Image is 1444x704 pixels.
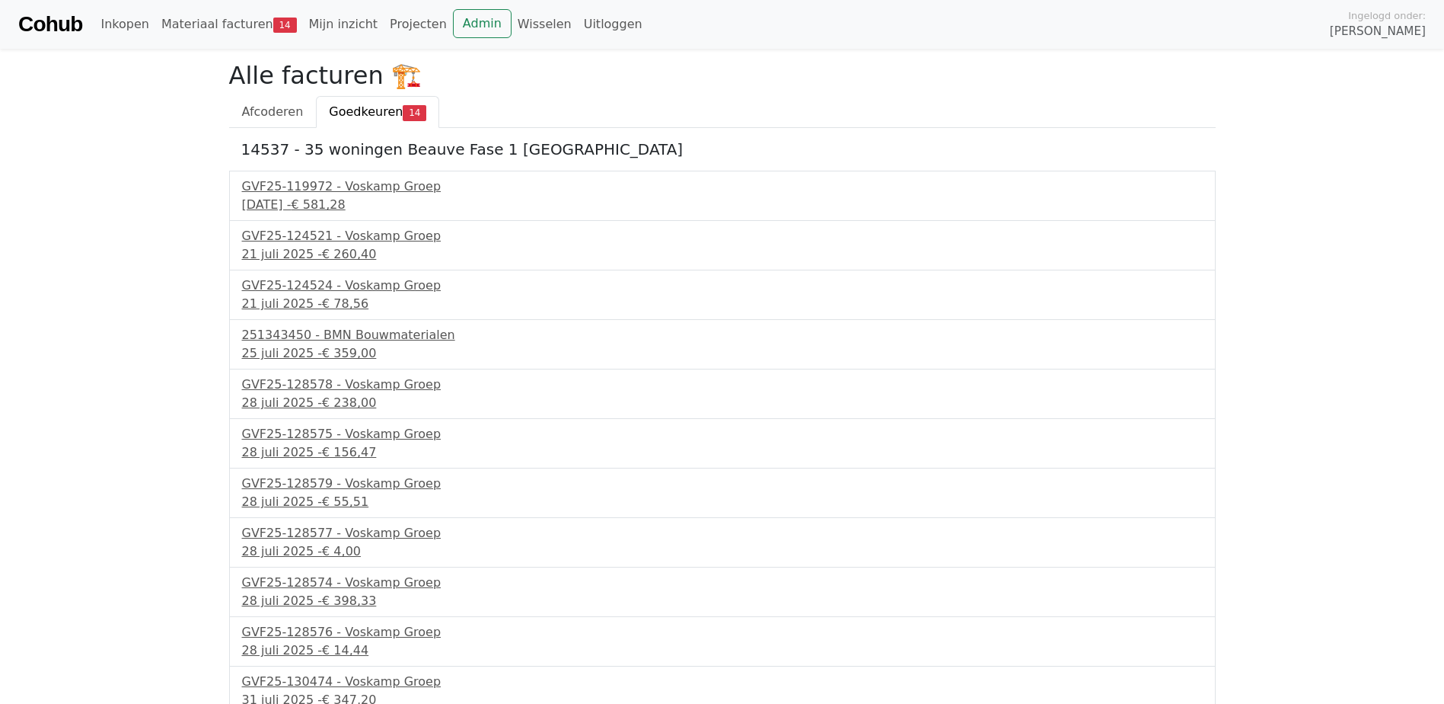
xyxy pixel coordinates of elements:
a: Projecten [384,9,453,40]
span: € 260,40 [322,247,376,261]
div: GVF25-128578 - Voskamp Groep [242,376,1203,394]
span: € 398,33 [322,594,376,608]
div: GVF25-130474 - Voskamp Groep [242,673,1203,691]
div: 21 juli 2025 - [242,245,1203,264]
div: GVF25-128575 - Voskamp Groep [242,425,1203,443]
span: 14 [273,18,297,33]
a: GVF25-128574 - Voskamp Groep28 juli 2025 -€ 398,33 [242,574,1203,610]
span: Goedkeuren [329,104,403,119]
a: GVF25-128578 - Voskamp Groep28 juli 2025 -€ 238,00 [242,376,1203,412]
a: Inkopen [94,9,155,40]
div: GVF25-128574 - Voskamp Groep [242,574,1203,592]
div: 28 juli 2025 - [242,642,1203,660]
div: GVF25-128576 - Voskamp Groep [242,623,1203,642]
span: € 238,00 [322,395,376,410]
span: € 4,00 [322,544,361,558]
a: Materiaal facturen14 [155,9,303,40]
a: Mijn inzicht [303,9,384,40]
a: GVF25-128576 - Voskamp Groep28 juli 2025 -€ 14,44 [242,623,1203,660]
div: 28 juli 2025 - [242,542,1203,561]
span: € 14,44 [322,643,368,658]
span: [PERSON_NAME] [1330,23,1426,40]
div: GVF25-124524 - Voskamp Groep [242,277,1203,295]
div: 251343450 - BMN Bouwmaterialen [242,326,1203,344]
div: GVF25-124521 - Voskamp Groep [242,227,1203,245]
span: Ingelogd onder: [1348,8,1426,23]
a: Goedkeuren14 [316,96,439,128]
div: GVF25-128579 - Voskamp Groep [242,475,1203,493]
div: 25 juli 2025 - [242,344,1203,363]
div: 28 juli 2025 - [242,394,1203,412]
span: € 156,47 [322,445,376,459]
span: Afcoderen [242,104,304,119]
h2: Alle facturen 🏗️ [229,61,1216,90]
a: GVF25-124524 - Voskamp Groep21 juli 2025 -€ 78,56 [242,277,1203,313]
a: GVF25-128577 - Voskamp Groep28 juli 2025 -€ 4,00 [242,524,1203,561]
div: 28 juli 2025 - [242,592,1203,610]
a: Uitloggen [578,9,649,40]
a: 251343450 - BMN Bouwmaterialen25 juli 2025 -€ 359,00 [242,326,1203,363]
h5: 14537 - 35 woningen Beauve Fase 1 [GEOGRAPHIC_DATA] [241,140,1203,158]
a: GVF25-128575 - Voskamp Groep28 juli 2025 -€ 156,47 [242,425,1203,462]
div: 21 juli 2025 - [242,295,1203,313]
div: 28 juli 2025 - [242,443,1203,462]
span: 14 [403,105,426,120]
a: Afcoderen [229,96,317,128]
div: GVF25-128577 - Voskamp Groep [242,524,1203,542]
span: € 55,51 [322,494,368,509]
span: € 581,28 [291,197,345,212]
span: € 78,56 [322,296,368,311]
a: GVF25-128579 - Voskamp Groep28 juli 2025 -€ 55,51 [242,475,1203,511]
a: GVF25-119972 - Voskamp Groep[DATE] -€ 581,28 [242,178,1203,214]
a: Wisselen [512,9,578,40]
div: [DATE] - [242,196,1203,214]
div: GVF25-119972 - Voskamp Groep [242,178,1203,196]
a: Cohub [18,6,82,43]
span: € 359,00 [322,346,376,360]
div: 28 juli 2025 - [242,493,1203,511]
a: Admin [453,9,512,38]
a: GVF25-124521 - Voskamp Groep21 juli 2025 -€ 260,40 [242,227,1203,264]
